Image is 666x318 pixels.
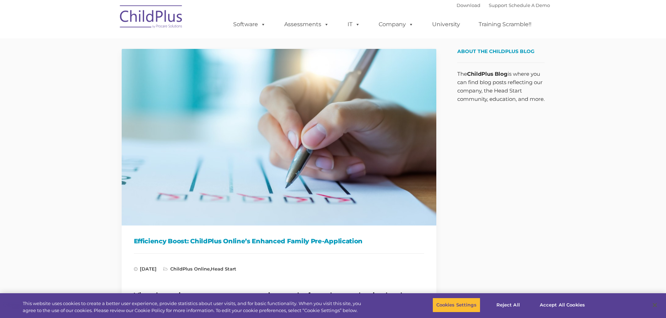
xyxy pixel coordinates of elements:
[116,0,186,35] img: ChildPlus by Procare Solutions
[457,2,550,8] font: |
[134,266,157,272] span: [DATE]
[372,17,421,31] a: Company
[277,17,336,31] a: Assessments
[163,266,236,272] span: ,
[122,49,436,225] img: Efficiency Boost: ChildPlus Online's Enhanced Family Pre-Application Process - Streamlining Appli...
[457,48,535,54] span: About the ChildPlus Blog
[647,297,663,313] button: Close
[425,17,467,31] a: University
[472,17,538,31] a: Training Scramble!!
[467,71,508,77] strong: ChildPlus Blog
[457,2,480,8] a: Download
[341,17,367,31] a: IT
[457,70,545,103] p: The is where you can find blog posts reflecting our company, the Head Start community, education,...
[486,298,530,312] button: Reject All
[211,266,236,272] a: Head Start
[536,298,589,312] button: Accept All Cookies
[23,300,366,314] div: This website uses cookies to create a better user experience, provide statistics about user visit...
[509,2,550,8] a: Schedule A Demo
[170,266,210,272] a: ChildPlus Online
[134,236,424,246] h1: Efficiency Boost: ChildPlus Online’s Enhanced Family Pre-Application
[489,2,507,8] a: Support
[432,298,480,312] button: Cookies Settings
[226,17,273,31] a: Software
